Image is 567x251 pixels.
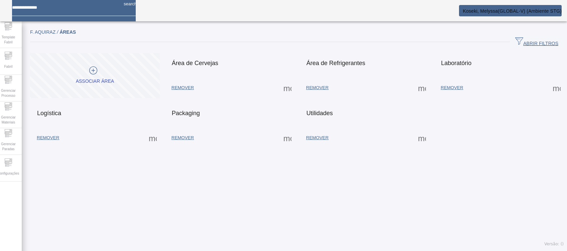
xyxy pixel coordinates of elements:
[60,29,76,35] span: ÁREAS
[5,5,62,16] img: logo-mes-athena
[168,132,197,144] button: REMOVER
[76,78,114,85] div: Associar área
[510,36,564,48] button: ABRIR FILTROS
[281,82,294,94] button: Mais
[30,53,160,98] button: Associar área
[416,82,428,94] button: Mais
[306,135,329,141] span: REMOVER
[307,60,365,66] span: Área de Refrigerantes
[303,82,332,94] button: REMOVER
[515,37,558,47] span: ABRIR FILTROS
[441,84,463,91] span: REMOVER
[30,29,60,35] span: F. Aquiraz
[544,242,564,246] span: Versão: ()
[307,110,333,116] span: Utilidades
[303,132,332,144] button: REMOVER
[37,110,61,116] span: Logística
[147,132,159,144] button: Mais
[37,135,59,141] span: REMOVER
[437,82,466,94] button: REMOVER
[306,84,329,91] span: REMOVER
[463,8,562,14] span: Koseki, Melyssa(GLOBAL-V) (Ambiente STG)
[172,110,200,116] span: Packaging
[551,82,563,94] button: Mais
[441,60,471,66] span: Laboratório
[172,84,194,91] span: REMOVER
[172,60,218,66] span: Área de Cervejas
[172,135,194,141] span: REMOVER
[57,29,58,35] em: /
[2,62,14,71] span: Fabril
[168,82,197,94] button: REMOVER
[416,132,428,144] button: Mais
[33,132,63,144] button: REMOVER
[281,132,294,144] button: Mais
